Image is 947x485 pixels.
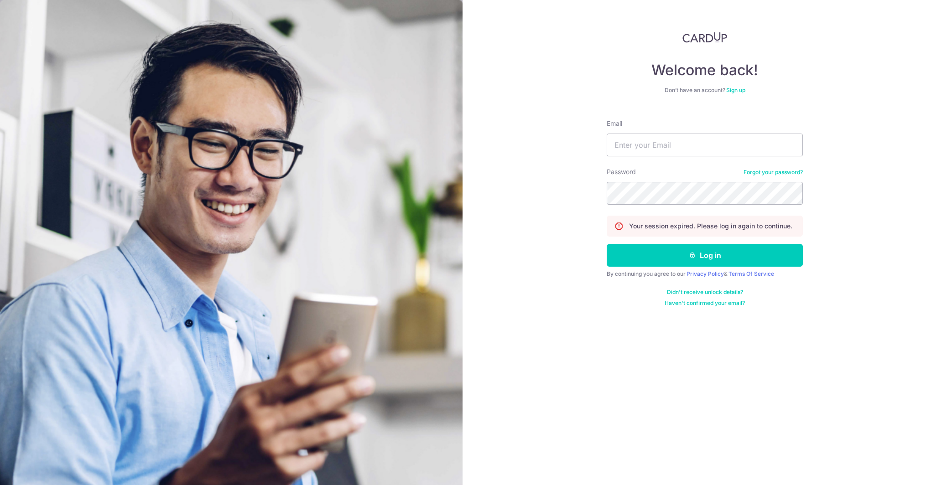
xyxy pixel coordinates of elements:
input: Enter your Email [607,134,803,156]
a: Privacy Policy [687,270,724,277]
a: Terms Of Service [728,270,774,277]
a: Haven't confirmed your email? [665,299,745,307]
label: Email [607,119,622,128]
div: By continuing you agree to our & [607,270,803,278]
a: Sign up [726,87,745,93]
label: Password [607,167,636,176]
p: Your session expired. Please log in again to continue. [629,222,792,231]
h4: Welcome back! [607,61,803,79]
button: Log in [607,244,803,267]
img: CardUp Logo [682,32,727,43]
a: Didn't receive unlock details? [667,289,743,296]
a: Forgot your password? [744,169,803,176]
div: Don’t have an account? [607,87,803,94]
